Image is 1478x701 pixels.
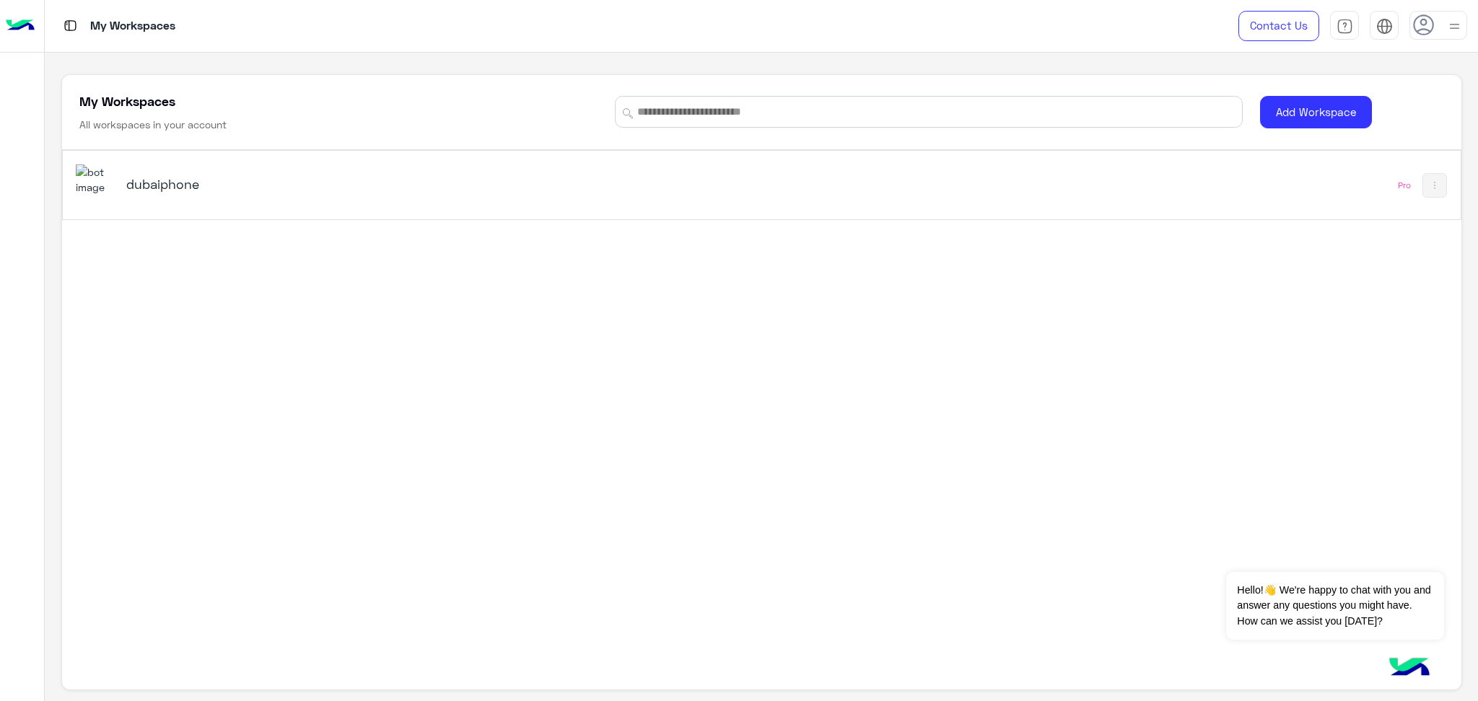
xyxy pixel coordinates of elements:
[1398,180,1411,191] div: Pro
[90,17,175,36] p: My Workspaces
[79,92,175,110] h5: My Workspaces
[1330,11,1359,41] a: tab
[1446,17,1464,35] img: profile
[1337,18,1353,35] img: tab
[1376,18,1393,35] img: tab
[1260,96,1372,128] button: Add Workspace
[61,17,79,35] img: tab
[6,11,35,41] img: Logo
[1384,643,1435,694] img: hulul-logo.png
[79,118,227,132] h6: All workspaces in your account
[126,175,620,193] h5: dubaiphone
[1226,572,1443,640] span: Hello!👋 We're happy to chat with you and answer any questions you might have. How can we assist y...
[76,164,115,195] img: 1403182699927242
[1238,11,1319,41] a: Contact Us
